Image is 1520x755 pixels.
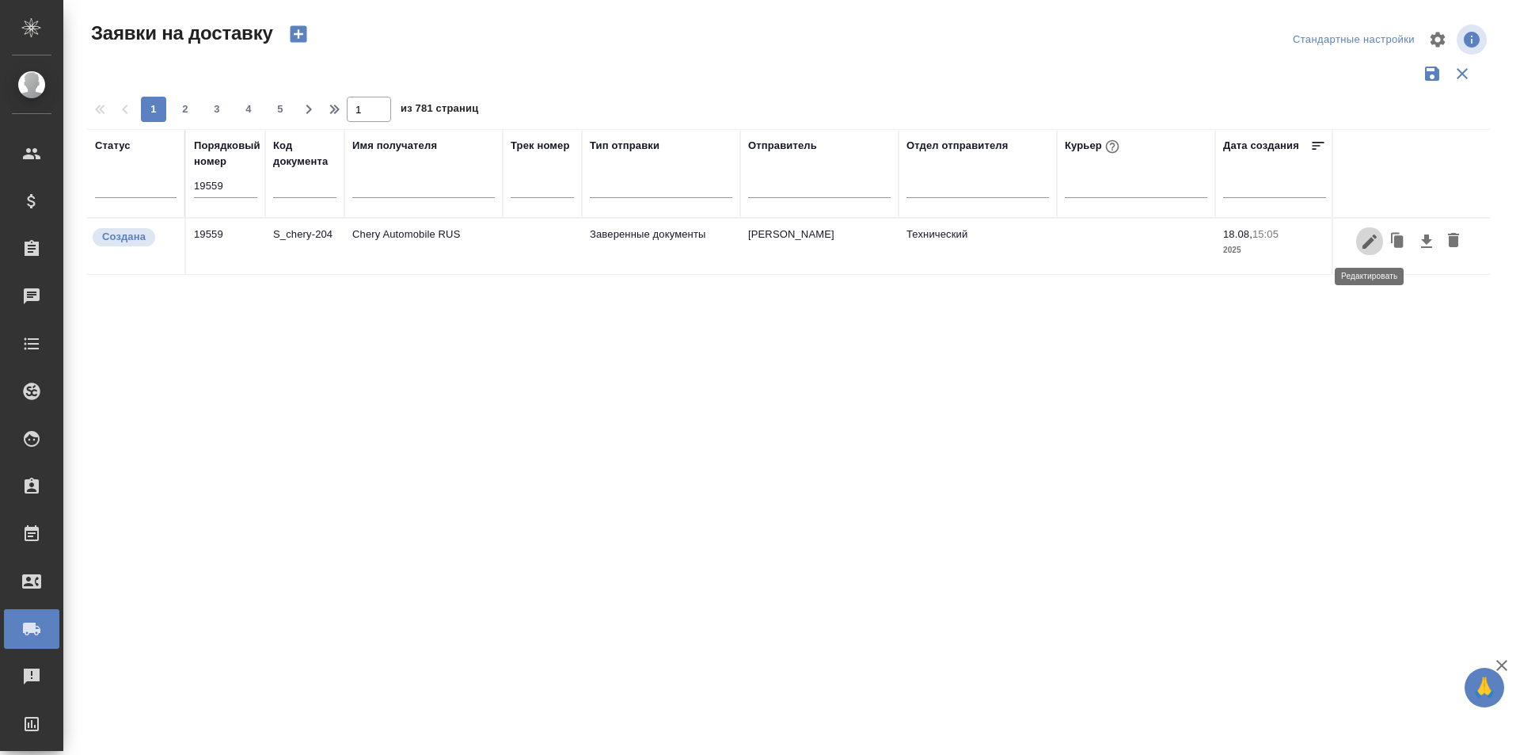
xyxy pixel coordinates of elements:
div: Статус [95,138,131,154]
div: Отдел отправителя [906,138,1008,154]
button: 2 [173,97,198,122]
p: 15:05 [1252,228,1279,240]
span: Заявки на доставку [87,21,273,46]
span: 3 [204,101,230,117]
div: Курьер [1065,136,1123,157]
div: Код документа [273,138,336,170]
div: Имя получателя [352,138,437,154]
button: 5 [268,97,293,122]
button: Создать [279,21,317,48]
div: Новая заявка, еще не передана в работу [91,227,177,248]
div: Трек номер [511,138,570,154]
div: Дата создания [1223,138,1299,154]
button: Сохранить фильтры [1417,59,1447,89]
div: Порядковый номер [194,138,260,170]
p: 2025 [1223,242,1326,258]
button: Удалить [1440,227,1467,257]
span: Посмотреть информацию [1457,25,1490,55]
button: 🙏 [1465,668,1504,707]
td: 19559 [186,219,265,274]
button: При выборе курьера статус заявки автоматически поменяется на «Принята» [1102,136,1123,157]
button: Сбросить фильтры [1447,59,1477,89]
p: Создана [102,229,146,245]
span: 2 [173,101,198,117]
td: Заверенные документы [582,219,740,274]
button: 3 [204,97,230,122]
span: 🙏 [1471,671,1498,704]
div: Тип отправки [590,138,659,154]
td: [PERSON_NAME] [740,219,899,274]
button: Скачать [1413,227,1440,257]
span: Настроить таблицу [1419,21,1457,59]
td: S_chery-204 [265,219,344,274]
span: 4 [236,101,261,117]
button: Клонировать [1383,227,1413,257]
td: Технический [899,219,1057,274]
span: 5 [268,101,293,117]
td: Chery Automobile RUS [344,219,503,274]
span: из 781 страниц [401,99,478,122]
div: split button [1289,28,1419,52]
div: Отправитель [748,138,817,154]
p: 18.08, [1223,228,1252,240]
button: 4 [236,97,261,122]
